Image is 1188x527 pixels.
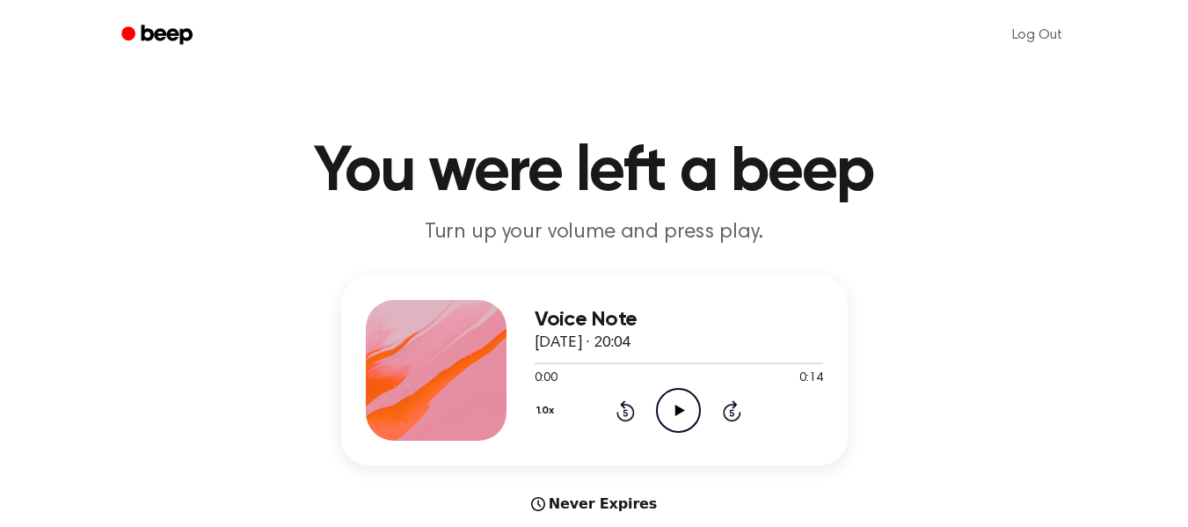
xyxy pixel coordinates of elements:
[257,218,932,247] p: Turn up your volume and press play.
[535,335,631,351] span: [DATE] · 20:04
[109,18,208,53] a: Beep
[535,396,561,426] button: 1.0x
[535,308,823,332] h3: Voice Note
[535,370,558,388] span: 0:00
[995,14,1080,56] a: Log Out
[144,141,1045,204] h1: You were left a beep
[341,494,848,515] div: Never Expires
[799,370,822,388] span: 0:14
